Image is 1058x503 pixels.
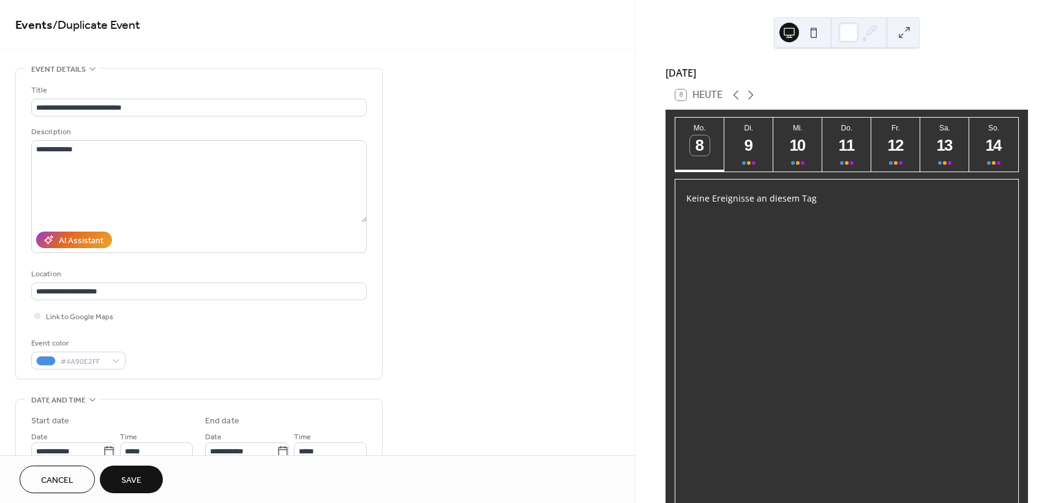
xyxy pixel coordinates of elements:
button: Sa.13 [920,118,969,172]
div: Do. [826,124,868,132]
span: Date [205,431,222,444]
div: Mo. [679,124,721,132]
div: 12 [886,135,906,156]
span: Link to Google Maps [46,311,113,323]
span: Time [120,431,137,444]
div: Description [31,126,364,138]
span: Time [294,431,311,444]
div: Keine Ereignisse an diesem Tag [677,184,1016,213]
div: Mi. [777,124,819,132]
div: Event color [31,337,123,350]
button: Di.9 [724,118,773,172]
button: Fr.12 [871,118,920,172]
button: Cancel [20,466,95,493]
button: Do.11 [822,118,871,172]
div: 13 [935,135,955,156]
button: Mi.10 [773,118,822,172]
button: Mo.8 [675,118,724,172]
div: [DATE] [666,66,1028,80]
span: Cancel [41,474,73,487]
div: Sa. [924,124,966,132]
button: So.14 [969,118,1018,172]
div: End date [205,415,239,428]
div: 9 [739,135,759,156]
span: Date [31,431,48,444]
a: Events [15,13,53,37]
span: #4A90E2FF [61,355,106,368]
div: Location [31,268,364,281]
span: Save [121,474,141,487]
span: / Duplicate Event [53,13,140,37]
div: AI Assistant [59,235,103,248]
div: Fr. [875,124,917,132]
div: Di. [728,124,770,132]
div: Title [31,84,364,97]
button: Save [100,466,163,493]
div: 8 [690,135,710,156]
div: 11 [837,135,857,156]
span: Date and time [31,394,86,407]
div: 14 [984,135,1004,156]
div: Start date [31,415,69,428]
button: AI Assistant [36,232,112,248]
span: Event details [31,63,86,76]
div: 10 [788,135,808,156]
div: So. [973,124,1015,132]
